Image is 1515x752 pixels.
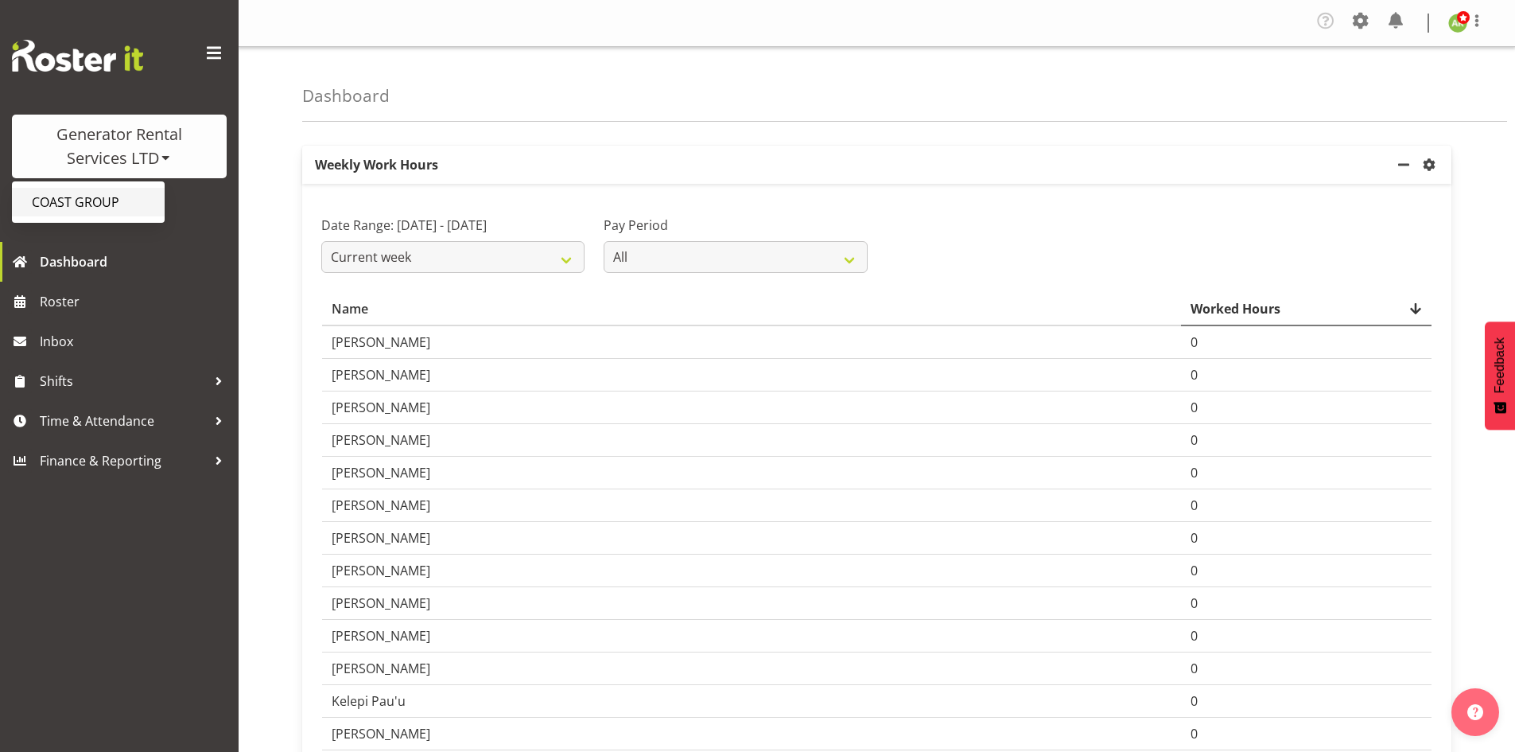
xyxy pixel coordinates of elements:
span: Finance & Reporting [40,449,207,473]
span: Feedback [1493,337,1507,393]
span: 0 [1191,431,1198,449]
a: COAST GROUP [12,188,165,216]
label: Date Range: [DATE] - [DATE] [321,216,585,235]
label: Pay Period [604,216,867,235]
img: Rosterit website logo [12,40,143,72]
td: [PERSON_NAME] [322,489,1181,522]
span: 0 [1191,464,1198,481]
a: settings [1420,155,1445,174]
td: [PERSON_NAME] [322,359,1181,392]
td: Kelepi Pau'u [322,685,1181,718]
td: [PERSON_NAME] [322,457,1181,489]
span: 0 [1191,562,1198,579]
a: minimize [1394,146,1420,184]
span: 0 [1191,399,1198,416]
span: 0 [1191,627,1198,645]
td: [PERSON_NAME] [322,587,1181,620]
span: Inbox [40,329,231,353]
p: Weekly Work Hours [302,146,1394,184]
td: [PERSON_NAME] [322,424,1181,457]
h4: Dashboard [302,87,390,105]
img: angela-kerrigan9606.jpg [1448,14,1467,33]
span: 0 [1191,497,1198,514]
td: [PERSON_NAME] [322,555,1181,587]
div: Generator Rental Services LTD [28,123,211,170]
span: Shifts [40,369,207,393]
span: 0 [1191,660,1198,677]
span: 0 [1191,333,1198,351]
span: Time & Attendance [40,409,207,433]
td: [PERSON_NAME] [322,620,1181,653]
span: 0 [1191,529,1198,547]
td: [PERSON_NAME] [322,326,1181,359]
td: [PERSON_NAME] [322,522,1181,555]
td: [PERSON_NAME] [322,653,1181,685]
div: Name [332,299,1171,318]
td: [PERSON_NAME] [322,392,1181,424]
button: Feedback - Show survey [1485,321,1515,430]
span: 0 [1191,725,1198,742]
div: Worked Hours [1191,299,1422,318]
td: [PERSON_NAME] [322,718,1181,750]
span: 0 [1191,366,1198,384]
img: help-xxl-2.png [1467,704,1483,720]
span: 0 [1191,692,1198,710]
span: Roster [40,290,231,314]
span: Dashboard [40,250,231,274]
span: 0 [1191,594,1198,612]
